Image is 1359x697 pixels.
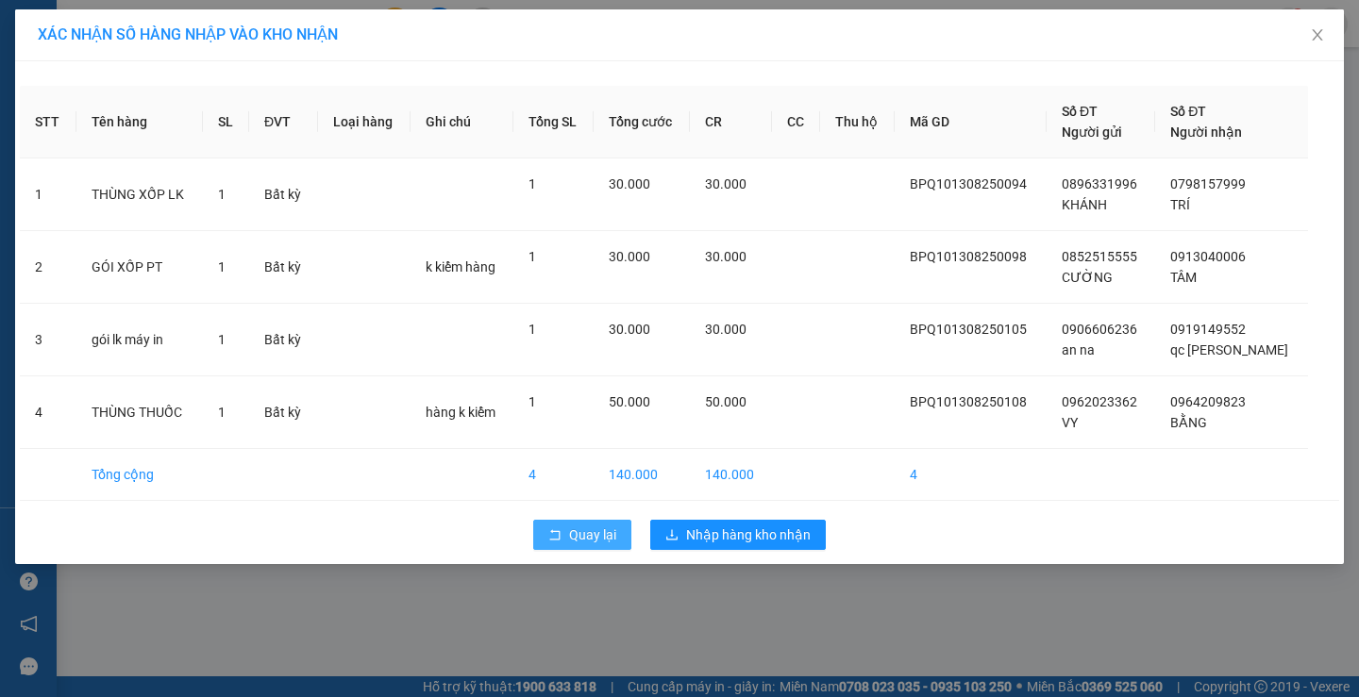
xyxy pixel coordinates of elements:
[76,86,203,158] th: Tên hàng
[528,176,536,191] span: 1
[910,394,1027,409] span: BPQ101308250108
[650,520,826,550] button: downloadNhập hàng kho nhận
[1062,249,1137,264] span: 0852515555
[1291,9,1344,62] button: Close
[1062,197,1107,212] span: KHÁNH
[705,322,747,337] span: 30.000
[609,249,650,264] span: 30.000
[76,231,203,304] td: GÓI XỐP PT
[910,176,1027,191] span: BPQ101308250094
[609,176,650,191] span: 30.000
[318,86,411,158] th: Loại hàng
[910,249,1027,264] span: BPQ101308250098
[690,449,771,501] td: 140.000
[569,524,616,545] span: Quay lại
[218,187,226,202] span: 1
[1170,394,1246,409] span: 0964209823
[218,332,226,347] span: 1
[705,176,747,191] span: 30.000
[1310,27,1325,42] span: close
[513,86,594,158] th: Tổng SL
[528,249,536,264] span: 1
[1062,322,1137,337] span: 0906606236
[594,449,690,501] td: 140.000
[1170,124,1242,140] span: Người nhận
[1170,249,1246,264] span: 0913040006
[609,394,650,409] span: 50.000
[528,394,536,409] span: 1
[1170,197,1190,212] span: TRÍ
[665,528,679,543] span: download
[1062,394,1137,409] span: 0962023362
[411,86,513,158] th: Ghi chú
[249,304,318,376] td: Bất kỳ
[895,86,1047,158] th: Mã GD
[218,259,226,274] span: 1
[218,405,226,420] span: 1
[705,249,747,264] span: 30.000
[426,259,495,274] span: k kiểm hàng
[820,86,895,158] th: Thu hộ
[1170,342,1288,357] span: qc [PERSON_NAME]
[76,376,203,449] td: THÙNG THUỐC
[203,86,249,158] th: SL
[548,528,562,543] span: rollback
[513,449,594,501] td: 4
[249,231,318,304] td: Bất kỳ
[76,304,203,376] td: gói lk máy in
[1062,104,1098,119] span: Số ĐT
[895,449,1047,501] td: 4
[533,520,631,550] button: rollbackQuay lại
[690,86,771,158] th: CR
[1170,415,1207,430] span: BẰNG
[76,158,203,231] td: THÙNG XỐP LK
[38,25,338,43] span: XÁC NHẬN SỐ HÀNG NHẬP VÀO KHO NHẬN
[609,322,650,337] span: 30.000
[20,231,76,304] td: 2
[20,158,76,231] td: 1
[705,394,747,409] span: 50.000
[528,322,536,337] span: 1
[1170,322,1246,337] span: 0919149552
[249,86,318,158] th: ĐVT
[772,86,820,158] th: CC
[1062,270,1113,285] span: CƯỜNG
[20,376,76,449] td: 4
[249,158,318,231] td: Bất kỳ
[1170,270,1197,285] span: TÂM
[1062,342,1095,357] span: an na
[20,86,76,158] th: STT
[1062,415,1078,430] span: VY
[1062,124,1122,140] span: Người gửi
[76,449,203,501] td: Tổng cộng
[1170,104,1206,119] span: Số ĐT
[686,524,811,545] span: Nhập hàng kho nhận
[1170,176,1246,191] span: 0798157999
[426,405,495,420] span: hàng k kiểm
[910,322,1027,337] span: BPQ101308250105
[594,86,690,158] th: Tổng cước
[20,304,76,376] td: 3
[1062,176,1137,191] span: 0896331996
[249,376,318,449] td: Bất kỳ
